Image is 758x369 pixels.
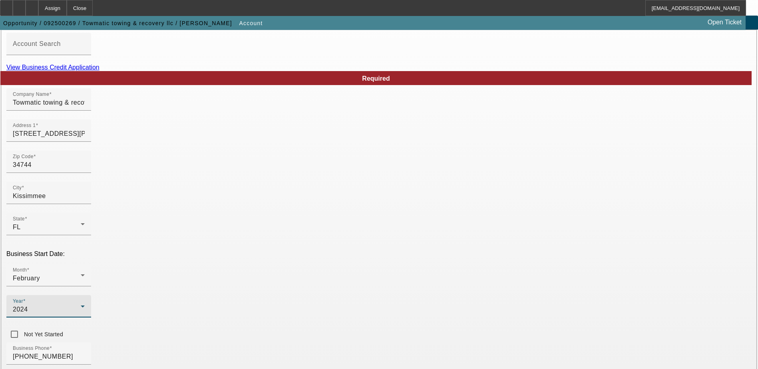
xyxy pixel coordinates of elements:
mat-label: Account Search [13,40,61,47]
mat-label: State [13,216,25,222]
mat-label: Zip Code [13,154,34,159]
label: Not Yet Started [22,330,63,338]
span: FL [13,224,21,230]
p: Business Start Date: [6,250,752,258]
mat-label: Month [13,268,27,273]
span: 2024 [13,306,28,313]
span: Account [239,20,263,26]
mat-label: Address 1 [13,123,36,128]
mat-label: Company Name [13,92,49,97]
span: February [13,275,40,282]
mat-label: Year [13,299,23,304]
a: Open Ticket [704,16,745,29]
span: Opportunity / 092500269 / Towmatic towing & recovery llc / [PERSON_NAME] [3,20,232,26]
mat-label: City [13,185,22,190]
button: Account [237,16,265,30]
span: Required [362,75,390,82]
mat-label: Business Phone [13,346,50,351]
a: View Business Credit Application [6,64,99,71]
